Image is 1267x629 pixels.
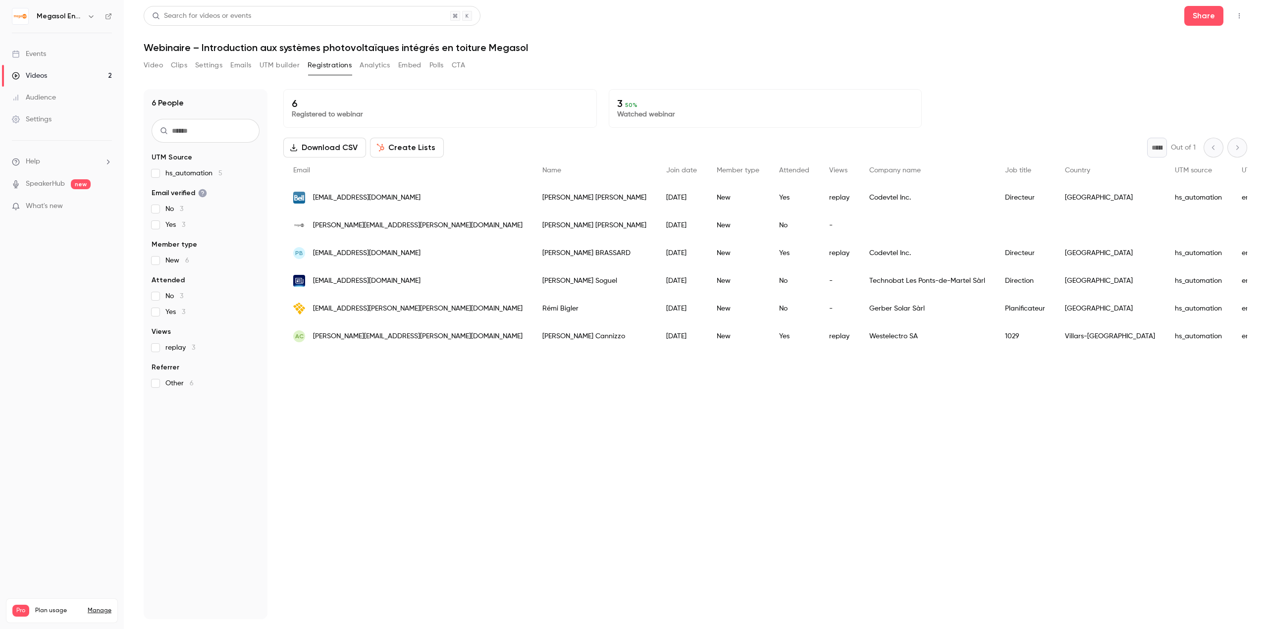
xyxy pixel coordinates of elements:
[1231,8,1247,24] button: Top Bar Actions
[532,295,656,322] div: Rémi Bigler
[293,275,305,287] img: bluewin.ch
[1171,143,1196,153] p: Out of 1
[180,206,183,212] span: 3
[656,211,707,239] div: [DATE]
[819,239,859,267] div: replay
[195,57,222,73] button: Settings
[769,322,819,350] div: Yes
[283,138,366,157] button: Download CSV
[12,49,46,59] div: Events
[1055,295,1165,322] div: [GEOGRAPHIC_DATA]
[542,167,561,174] span: Name
[192,344,195,351] span: 3
[295,249,303,258] span: PB
[152,153,260,388] section: facet-groups
[165,220,185,230] span: Yes
[1055,184,1165,211] div: [GEOGRAPHIC_DATA]
[717,167,759,174] span: Member type
[995,239,1055,267] div: Directeur
[1165,184,1232,211] div: hs_automation
[656,322,707,350] div: [DATE]
[185,257,189,264] span: 6
[656,295,707,322] div: [DATE]
[165,291,183,301] span: No
[1175,167,1212,174] span: UTM source
[171,57,187,73] button: Clips
[1065,167,1090,174] span: Country
[617,98,914,109] p: 3
[859,267,995,295] div: Technobat Les Ponts-de-Martel Sàrl
[37,11,83,21] h6: Megasol Energie AG
[165,378,194,388] span: Other
[12,8,28,24] img: Megasol Energie AG
[1165,239,1232,267] div: hs_automation
[360,57,390,73] button: Analytics
[152,188,207,198] span: Email verified
[707,239,769,267] div: New
[165,204,183,214] span: No
[532,211,656,239] div: [PERSON_NAME] [PERSON_NAME]
[26,157,40,167] span: Help
[12,93,56,103] div: Audience
[165,256,189,265] span: New
[152,153,192,162] span: UTM Source
[1184,6,1223,26] button: Share
[859,295,995,322] div: Gerber Solar Sàrl
[308,57,352,73] button: Registrations
[1055,322,1165,350] div: Villars-[GEOGRAPHIC_DATA]
[769,239,819,267] div: Yes
[292,109,588,119] p: Registered to webinar
[190,380,194,387] span: 6
[869,167,921,174] span: Company name
[260,57,300,73] button: UTM builder
[995,184,1055,211] div: Directeur
[859,322,995,350] div: Westelectro SA
[26,179,65,189] a: SpeakerHub
[666,167,697,174] span: Join date
[165,168,222,178] span: hs_automation
[293,219,305,231] img: megasol.ch
[819,211,859,239] div: -
[1165,267,1232,295] div: hs_automation
[819,322,859,350] div: replay
[769,267,819,295] div: No
[144,42,1247,53] h1: Webinaire – Introduction aux systèmes photovoltaïques intégrés en toiture Megasol
[656,239,707,267] div: [DATE]
[152,275,185,285] span: Attended
[769,184,819,211] div: Yes
[293,192,305,204] img: bell.net
[779,167,809,174] span: Attended
[165,343,195,353] span: replay
[532,322,656,350] div: [PERSON_NAME] Cannizzo
[152,11,251,21] div: Search for videos or events
[769,295,819,322] div: No
[26,201,63,211] span: What's new
[313,276,421,286] span: [EMAIL_ADDRESS][DOMAIN_NAME]
[532,184,656,211] div: [PERSON_NAME] [PERSON_NAME]
[707,184,769,211] div: New
[35,607,82,615] span: Plan usage
[313,304,523,314] span: [EMAIL_ADDRESS][PERSON_NAME][PERSON_NAME][DOMAIN_NAME]
[370,138,444,157] button: Create Lists
[1055,267,1165,295] div: [GEOGRAPHIC_DATA]
[313,248,421,259] span: [EMAIL_ADDRESS][DOMAIN_NAME]
[144,57,163,73] button: Video
[995,295,1055,322] div: Planificateur
[707,322,769,350] div: New
[293,303,305,314] img: gerber.solar
[152,240,197,250] span: Member type
[452,57,465,73] button: CTA
[859,239,995,267] div: Codevtel Inc.
[707,211,769,239] div: New
[707,295,769,322] div: New
[295,332,304,341] span: AC
[230,57,251,73] button: Emails
[71,179,91,189] span: new
[293,167,310,174] span: Email
[819,267,859,295] div: -
[532,267,656,295] div: [PERSON_NAME] Soguel
[656,184,707,211] div: [DATE]
[313,193,421,203] span: [EMAIL_ADDRESS][DOMAIN_NAME]
[1165,322,1232,350] div: hs_automation
[429,57,444,73] button: Polls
